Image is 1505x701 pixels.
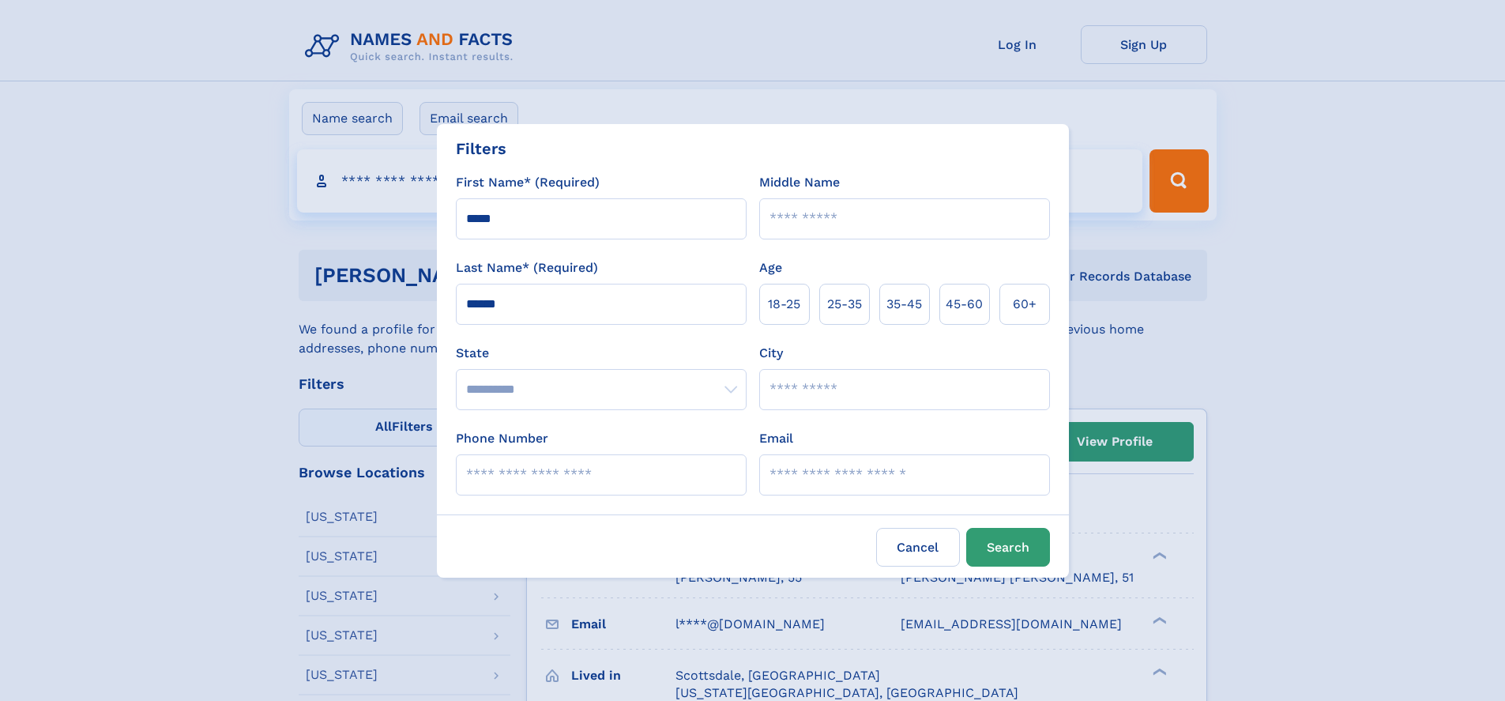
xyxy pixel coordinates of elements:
label: Age [759,258,782,277]
label: Email [759,429,793,448]
label: Phone Number [456,429,548,448]
label: City [759,344,783,363]
span: 35‑45 [886,295,922,314]
label: Last Name* (Required) [456,258,598,277]
span: 60+ [1013,295,1037,314]
div: Filters [456,137,506,160]
label: State [456,344,747,363]
span: 18‑25 [768,295,800,314]
span: 25‑35 [827,295,862,314]
label: First Name* (Required) [456,173,600,192]
span: 45‑60 [946,295,983,314]
label: Cancel [876,528,960,567]
label: Middle Name [759,173,840,192]
button: Search [966,528,1050,567]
